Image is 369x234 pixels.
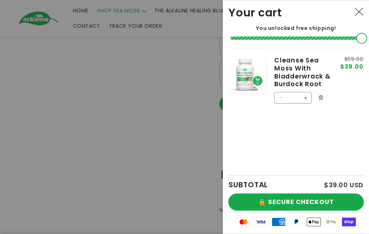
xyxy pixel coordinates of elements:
s: $59.00 [340,57,364,62]
input: Quantity for Cleanse Sea Moss With Bladderwrack &amp; Burdock Root [286,92,300,104]
a: Cleanse Sea Moss With Bladderwrack & Burdock Root [274,57,331,88]
button: Remove Cleanse Sea Moss With Bladderwrack & Burdock Root [315,92,326,103]
p: $39.00 USD [324,182,364,188]
p: You unlocked free shipping! [229,25,364,31]
h2: SUBTOTAL [229,181,268,188]
button: Close [351,4,367,20]
button: 🔒 SECURE CHECKOUT [229,194,364,210]
h2: Your cart [229,6,282,19]
span: $39.00 [340,64,364,70]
